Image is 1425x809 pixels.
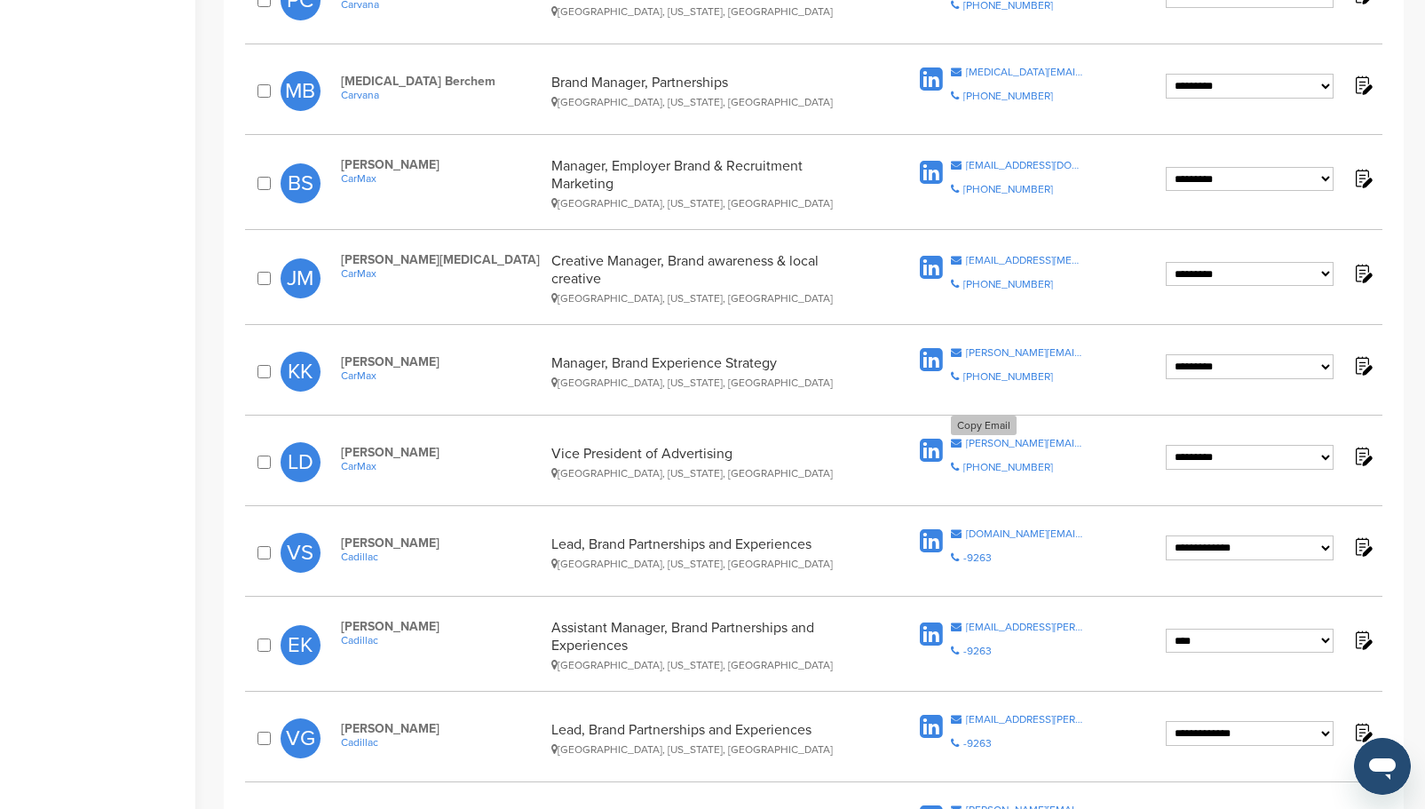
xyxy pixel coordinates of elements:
div: [GEOGRAPHIC_DATA], [US_STATE], [GEOGRAPHIC_DATA] [551,743,867,756]
span: [PERSON_NAME] [341,619,542,634]
div: [GEOGRAPHIC_DATA], [US_STATE], [GEOGRAPHIC_DATA] [551,659,867,671]
div: Lead, Brand Partnerships and Experiences [551,721,867,756]
iframe: Button to launch messaging window [1354,738,1411,795]
div: Brand Manager, Partnerships [551,74,867,108]
span: [PERSON_NAME][MEDICAL_DATA] [341,252,542,267]
div: Lead, Brand Partnerships and Experiences [551,535,867,570]
a: CarMax [341,172,542,185]
a: Carvana [341,89,542,101]
div: -9263 [963,646,992,656]
span: JM [281,258,321,298]
div: [EMAIL_ADDRESS][MEDICAL_DATA][DOMAIN_NAME] [966,255,1084,266]
span: [PERSON_NAME] [341,721,542,736]
div: Vice President of Advertising [551,445,867,480]
div: [DOMAIN_NAME][EMAIL_ADDRESS][PERSON_NAME][DOMAIN_NAME] [966,528,1084,539]
img: Notes [1351,74,1374,96]
div: Creative Manager, Brand awareness & local creative [551,252,867,305]
span: [MEDICAL_DATA] Berchem [341,74,542,89]
div: [GEOGRAPHIC_DATA], [US_STATE], [GEOGRAPHIC_DATA] [551,96,867,108]
div: [PHONE_NUMBER] [963,279,1053,289]
span: VS [281,533,321,573]
div: [PHONE_NUMBER] [963,91,1053,101]
img: Notes [1351,354,1374,377]
div: Assistant Manager, Brand Partnerships and Experiences [551,619,867,671]
span: [PERSON_NAME] [341,535,542,551]
a: Cadillac [341,551,542,563]
img: Notes [1351,167,1374,189]
div: [GEOGRAPHIC_DATA], [US_STATE], [GEOGRAPHIC_DATA] [551,558,867,570]
span: VG [281,718,321,758]
img: Notes [1351,535,1374,558]
div: [MEDICAL_DATA][EMAIL_ADDRESS][DOMAIN_NAME] [966,67,1084,77]
span: EK [281,625,321,665]
span: [PERSON_NAME] [341,157,542,172]
div: [GEOGRAPHIC_DATA], [US_STATE], [GEOGRAPHIC_DATA] [551,5,867,18]
div: -9263 [963,738,992,749]
div: [PERSON_NAME][EMAIL_ADDRESS][DOMAIN_NAME] [966,438,1084,448]
div: [GEOGRAPHIC_DATA], [US_STATE], [GEOGRAPHIC_DATA] [551,377,867,389]
div: [PHONE_NUMBER] [963,184,1053,194]
div: [EMAIL_ADDRESS][PERSON_NAME][DOMAIN_NAME] [966,714,1084,725]
span: [PERSON_NAME] [341,445,542,460]
span: MB [281,71,321,111]
div: Manager, Employer Brand & Recruitment Marketing [551,157,867,210]
div: [EMAIL_ADDRESS][PERSON_NAME][DOMAIN_NAME] [966,622,1084,632]
div: [GEOGRAPHIC_DATA], [US_STATE], [GEOGRAPHIC_DATA] [551,197,867,210]
div: Manager, Brand Experience Strategy [551,354,867,389]
span: KK [281,352,321,392]
div: [PHONE_NUMBER] [963,462,1053,472]
div: [GEOGRAPHIC_DATA], [US_STATE], [GEOGRAPHIC_DATA] [551,467,867,480]
a: Cadillac [341,736,542,749]
div: [GEOGRAPHIC_DATA], [US_STATE], [GEOGRAPHIC_DATA] [551,292,867,305]
span: LD [281,442,321,482]
div: -9263 [963,552,992,563]
div: [EMAIL_ADDRESS][DOMAIN_NAME] [966,160,1084,171]
a: CarMax [341,460,542,472]
img: Notes [1351,262,1374,284]
img: Notes [1351,445,1374,467]
span: [PERSON_NAME] [341,354,542,369]
img: Notes [1351,721,1374,743]
a: CarMax [341,369,542,382]
a: CarMax [341,267,542,280]
span: BS [281,163,321,203]
div: [PERSON_NAME][EMAIL_ADDRESS][DOMAIN_NAME] [966,347,1084,358]
div: [PHONE_NUMBER] [963,371,1053,382]
div: Copy Email [951,416,1017,435]
img: Notes [1351,629,1374,651]
a: Cadillac [341,634,542,646]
